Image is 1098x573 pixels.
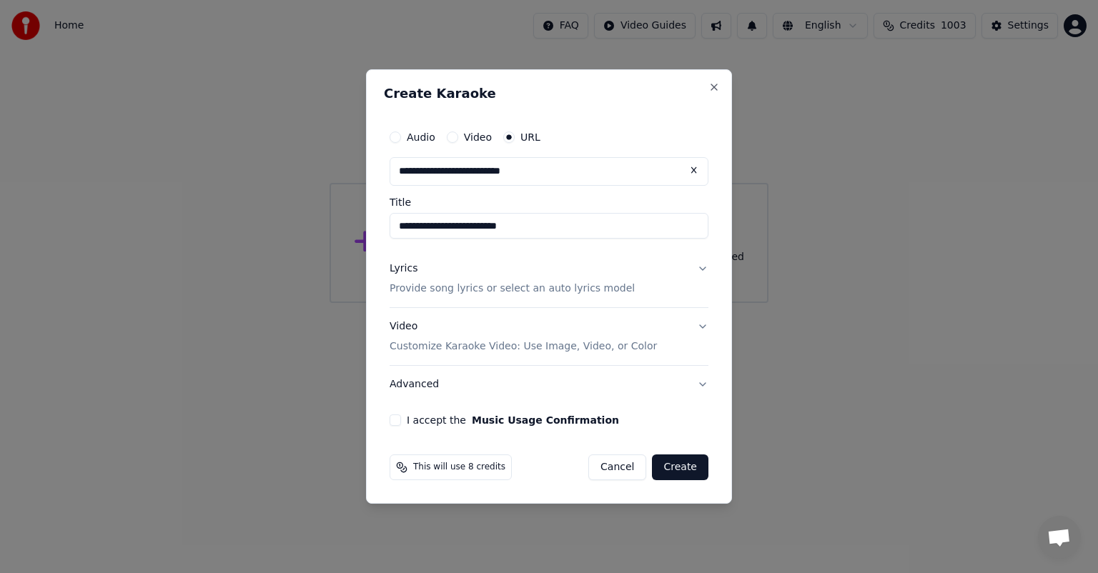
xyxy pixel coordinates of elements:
[390,319,657,354] div: Video
[407,132,435,142] label: Audio
[390,308,708,365] button: VideoCustomize Karaoke Video: Use Image, Video, or Color
[472,415,619,425] button: I accept the
[390,281,635,296] p: Provide song lyrics or select an auto lyrics model
[407,415,619,425] label: I accept the
[390,261,417,276] div: Lyrics
[390,250,708,307] button: LyricsProvide song lyrics or select an auto lyrics model
[652,454,708,480] button: Create
[390,197,708,207] label: Title
[520,132,540,142] label: URL
[390,366,708,403] button: Advanced
[464,132,492,142] label: Video
[588,454,646,480] button: Cancel
[413,462,505,473] span: This will use 8 credits
[390,339,657,354] p: Customize Karaoke Video: Use Image, Video, or Color
[384,87,714,100] h2: Create Karaoke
